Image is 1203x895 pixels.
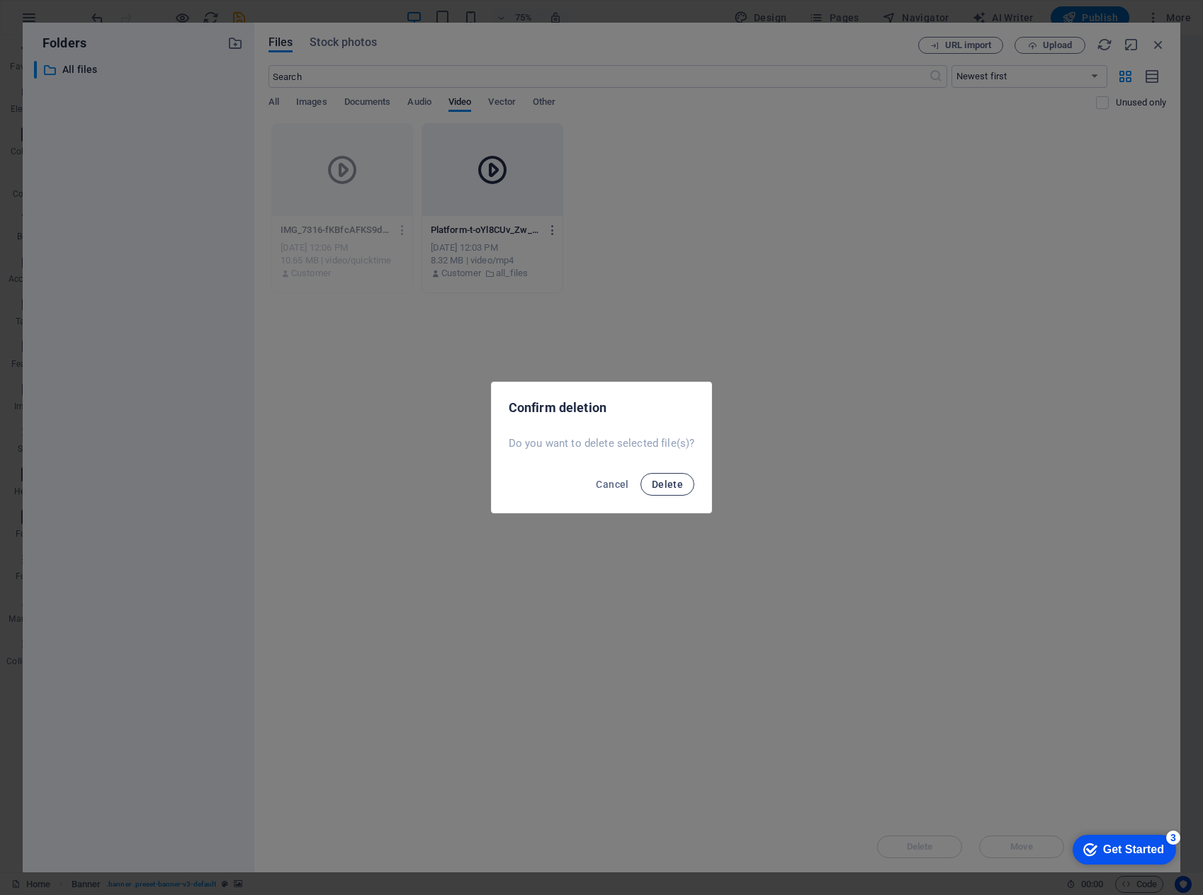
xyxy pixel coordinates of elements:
div: 3 [105,3,119,17]
button: Delete [640,473,694,496]
h2: Confirm deletion [509,399,695,416]
button: Cancel [590,473,634,496]
div: Get Started [42,16,103,28]
p: Do you want to delete selected file(s)? [509,436,695,450]
div: Get Started 3 items remaining, 40% complete [11,7,115,37]
span: Delete [652,479,683,490]
span: Cancel [596,479,628,490]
